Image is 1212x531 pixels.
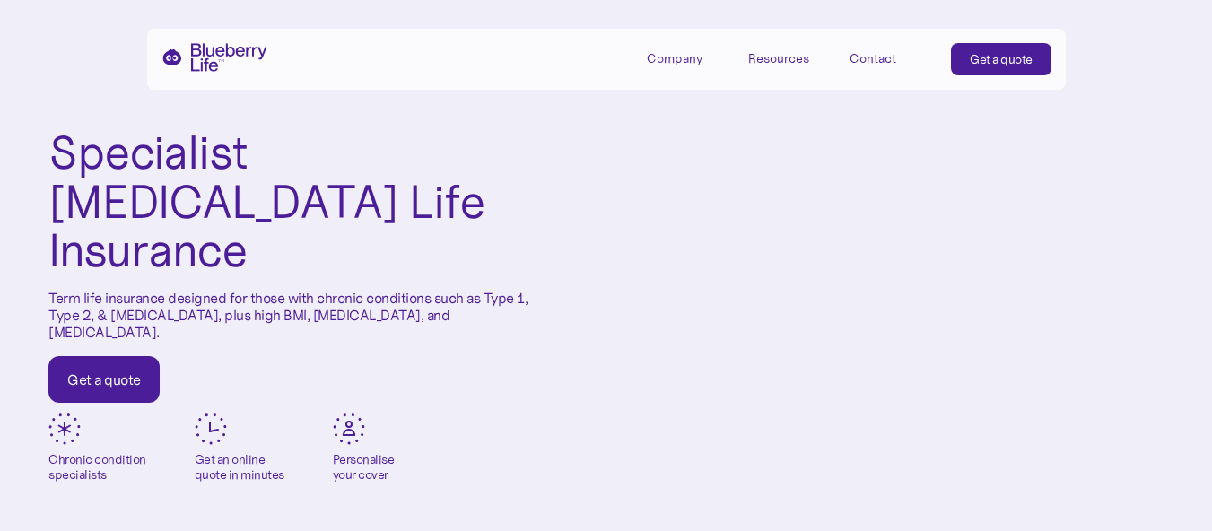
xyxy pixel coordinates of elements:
h1: Specialist [MEDICAL_DATA] Life Insurance [48,128,558,275]
a: home [161,43,267,72]
div: Resources [748,51,809,66]
p: Term life insurance designed for those with chronic conditions such as Type 1, Type 2, & [MEDICAL... [48,290,558,342]
a: Get a quote [951,43,1051,75]
div: Contact [850,51,896,66]
div: Personalise your cover [333,452,395,483]
div: Get an online quote in minutes [195,452,284,483]
div: Get a quote [970,50,1033,68]
div: Company [647,51,702,66]
a: Contact [850,43,930,73]
div: Resources [748,43,829,73]
div: Company [647,43,728,73]
div: Chronic condition specialists [48,452,146,483]
a: Get a quote [48,356,160,403]
div: Get a quote [67,370,141,388]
